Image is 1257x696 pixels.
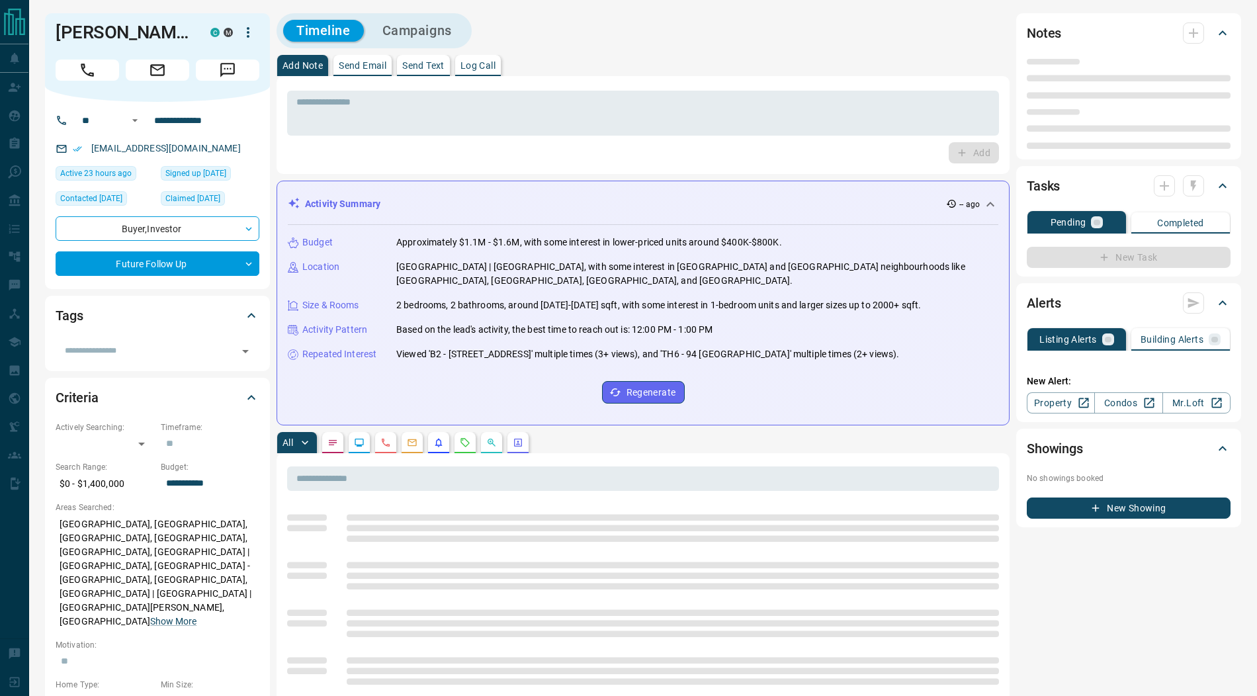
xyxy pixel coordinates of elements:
[56,191,154,210] div: Fri Sep 13 2024
[513,437,523,448] svg: Agent Actions
[1157,218,1204,228] p: Completed
[161,191,259,210] div: Thu Jul 13 2023
[56,639,259,651] p: Motivation:
[127,112,143,128] button: Open
[1027,374,1231,388] p: New Alert:
[56,501,259,513] p: Areas Searched:
[161,166,259,185] div: Thu May 09 2013
[1027,498,1231,519] button: New Showing
[56,387,99,408] h2: Criteria
[1027,287,1231,319] div: Alerts
[1027,472,1231,484] p: No showings booked
[460,61,496,70] p: Log Call
[60,167,132,180] span: Active 23 hours ago
[150,615,196,629] button: Show More
[1027,170,1231,202] div: Tasks
[161,421,259,433] p: Timeframe:
[1027,292,1061,314] h2: Alerts
[396,236,782,249] p: Approximately $1.1M - $1.6M, with some interest in lower-priced units around $400K-$800K.
[161,679,259,691] p: Min Size:
[56,251,259,276] div: Future Follow Up
[460,437,470,448] svg: Requests
[1027,438,1083,459] h2: Showings
[126,60,189,81] span: Email
[56,679,154,691] p: Home Type:
[56,166,154,185] div: Tue Oct 14 2025
[402,61,445,70] p: Send Text
[1027,392,1095,413] a: Property
[1094,392,1162,413] a: Condos
[73,144,82,153] svg: Email Verified
[56,461,154,473] p: Search Range:
[396,298,921,312] p: 2 bedrooms, 2 bathrooms, around [DATE]-[DATE] sqft, with some interest in 1-bedroom units and lar...
[224,28,233,37] div: mrloft.ca
[165,167,226,180] span: Signed up [DATE]
[1051,218,1086,227] p: Pending
[396,323,713,337] p: Based on the lead's activity, the best time to reach out is: 12:00 PM - 1:00 PM
[302,260,339,274] p: Location
[1027,433,1231,464] div: Showings
[1027,17,1231,49] div: Notes
[396,347,899,361] p: Viewed 'B2 - [STREET_ADDRESS]' multiple times (3+ views), and 'TH6 - 94 [GEOGRAPHIC_DATA]' multip...
[354,437,365,448] svg: Lead Browsing Activity
[1162,392,1231,413] a: Mr.Loft
[1027,175,1060,196] h2: Tasks
[305,197,380,211] p: Activity Summary
[282,61,323,70] p: Add Note
[283,20,364,42] button: Timeline
[327,437,338,448] svg: Notes
[210,28,220,37] div: condos.ca
[396,260,998,288] p: [GEOGRAPHIC_DATA] | [GEOGRAPHIC_DATA], with some interest in [GEOGRAPHIC_DATA] and [GEOGRAPHIC_DA...
[302,323,367,337] p: Activity Pattern
[339,61,386,70] p: Send Email
[165,192,220,205] span: Claimed [DATE]
[56,421,154,433] p: Actively Searching:
[1141,335,1203,344] p: Building Alerts
[56,22,191,43] h1: [PERSON_NAME]
[56,60,119,81] span: Call
[959,198,980,210] p: -- ago
[407,437,417,448] svg: Emails
[56,473,154,495] p: $0 - $1,400,000
[56,300,259,331] div: Tags
[60,192,122,205] span: Contacted [DATE]
[302,236,333,249] p: Budget
[302,298,359,312] p: Size & Rooms
[380,437,391,448] svg: Calls
[1027,22,1061,44] h2: Notes
[236,342,255,361] button: Open
[486,437,497,448] svg: Opportunities
[433,437,444,448] svg: Listing Alerts
[56,513,259,632] p: [GEOGRAPHIC_DATA], [GEOGRAPHIC_DATA], [GEOGRAPHIC_DATA], [GEOGRAPHIC_DATA], [GEOGRAPHIC_DATA], [G...
[91,143,241,153] a: [EMAIL_ADDRESS][DOMAIN_NAME]
[369,20,465,42] button: Campaigns
[196,60,259,81] span: Message
[302,347,376,361] p: Repeated Interest
[1039,335,1097,344] p: Listing Alerts
[161,461,259,473] p: Budget:
[602,381,685,404] button: Regenerate
[56,216,259,241] div: Buyer , Investor
[56,305,83,326] h2: Tags
[282,438,293,447] p: All
[56,382,259,413] div: Criteria
[288,192,998,216] div: Activity Summary-- ago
